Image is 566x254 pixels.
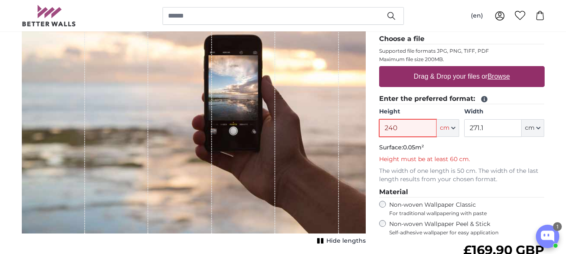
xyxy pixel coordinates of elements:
[379,48,545,54] p: Supported file formats JPG, PNG, TIFF, PDF
[389,220,545,236] label: Non-woven Wallpaper Peel & Stick
[379,94,545,104] legend: Enter the preferred format:
[522,119,544,137] button: cm
[536,225,559,248] button: Open chatbox
[379,187,545,198] legend: Material
[488,73,510,80] u: Browse
[403,144,424,151] span: 0.05m²
[379,34,545,44] legend: Choose a file
[389,229,545,236] span: Self-adhesive wallpaper for easy application
[389,210,545,217] span: For traditional wallpapering with paste
[315,235,366,247] button: Hide lengths
[464,108,544,116] label: Width
[379,56,545,63] p: Maximum file size 200MB.
[326,237,366,245] span: Hide lengths
[525,124,535,132] span: cm
[22,5,76,26] img: Betterwalls
[379,108,459,116] label: Height
[440,124,450,132] span: cm
[553,222,562,231] div: 1
[379,167,545,184] p: The width of one length is 50 cm. The width of the last length results from your chosen format.
[379,144,545,152] p: Surface:
[410,68,513,85] label: Drag & Drop your files or
[464,8,490,23] button: (en)
[437,119,459,137] button: cm
[389,201,545,217] label: Non-woven Wallpaper Classic
[379,155,545,164] p: Height must be at least 60 cm.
